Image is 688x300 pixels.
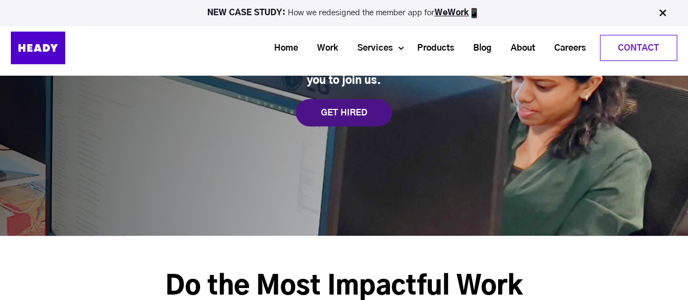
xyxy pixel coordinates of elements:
a: Products [404,38,460,58]
a: WeWork [435,9,469,17]
strong: NEW CASE STUDY: [207,9,288,17]
a: Contact [600,35,677,60]
img: app emoji [469,8,480,19]
img: Close Bar [657,8,668,19]
a: GET HIRED [296,99,392,126]
a: Work [303,38,344,58]
p: How we redesigned the member app for [5,8,683,19]
img: Heady_Logo_Web-01 (1) [11,32,65,64]
a: Careers [541,38,591,58]
a: Home [261,38,303,58]
a: Blog [460,38,497,58]
a: Services [344,38,398,58]
div: Navigation Menu [92,35,677,61]
a: About [497,38,541,58]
